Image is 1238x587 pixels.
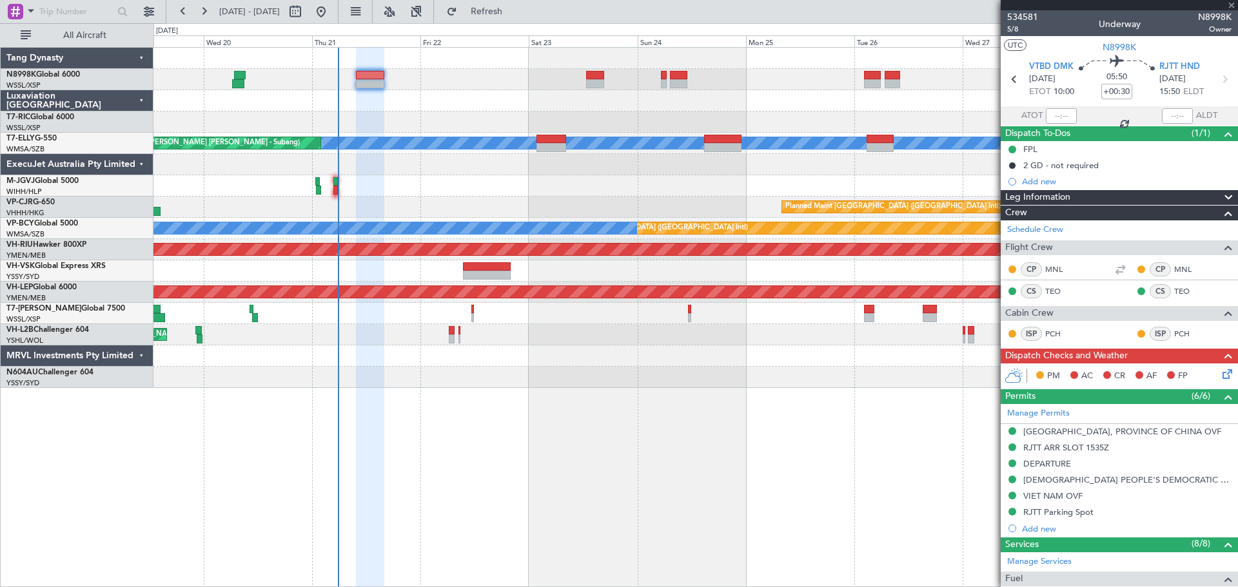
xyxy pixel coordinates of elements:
a: VH-RIUHawker 800XP [6,241,86,249]
a: YSSY/SYD [6,378,39,388]
span: M-JGVJ [6,177,35,185]
div: Planned Maint [GEOGRAPHIC_DATA] ([GEOGRAPHIC_DATA] Intl) [785,197,1001,217]
span: N8998K [1198,10,1232,24]
span: 05:50 [1106,71,1127,84]
span: Permits [1005,389,1036,404]
span: ELDT [1183,86,1204,99]
div: Fri 22 [420,35,529,47]
div: Wed 20 [204,35,312,47]
span: Flight Crew [1005,240,1053,255]
span: VP-CJR [6,198,33,206]
a: MNL [1045,264,1074,275]
span: All Aircraft [34,31,136,40]
span: Fuel [1005,572,1023,586]
span: VH-L2B [6,326,34,334]
span: ATOT [1021,110,1043,122]
input: Trip Number [39,2,113,21]
button: All Aircraft [14,25,140,46]
a: TEO [1045,285,1074,297]
span: AF [1146,370,1157,383]
span: PM [1047,370,1060,383]
a: N604AUChallenger 604 [6,369,93,376]
button: UTC [1004,39,1027,51]
div: VIET NAM OVF [1023,490,1083,501]
span: Leg Information [1005,190,1070,205]
div: [GEOGRAPHIC_DATA], PROVINCE OF CHINA OVF [1023,426,1221,437]
span: 15:50 [1159,86,1180,99]
span: 534581 [1007,10,1038,24]
a: WMSA/SZB [6,144,44,154]
a: VP-BCYGlobal 5000 [6,220,78,227]
span: Dispatch To-Dos [1005,126,1070,141]
a: WSSL/XSP [6,81,41,90]
span: T7-ELLY [6,135,35,142]
a: VH-L2BChallenger 604 [6,326,89,334]
span: RJTT HND [1159,61,1200,73]
div: ISP [1150,327,1171,341]
div: [DEMOGRAPHIC_DATA] PEOPLE'S DEMOCRATIC REPUBLIC OVF [1023,474,1232,485]
a: PCH [1174,328,1203,340]
span: VH-RIU [6,241,33,249]
span: Refresh [460,7,514,16]
div: 2 GD - not required [1023,160,1099,171]
div: Add new [1022,523,1232,534]
div: Add new [1022,176,1232,187]
span: Dispatch Checks and Weather [1005,349,1128,363]
div: Underway [1099,17,1141,31]
a: VHHH/HKG [6,208,44,218]
a: WIHH/HLP [6,187,42,197]
span: [DATE] - [DATE] [219,6,280,17]
div: Sun 24 [638,35,746,47]
a: T7-RICGlobal 6000 [6,113,74,121]
span: VTBD DMK [1029,61,1074,73]
div: RJTT Parking Spot [1023,506,1094,517]
span: CR [1114,370,1125,383]
span: VH-VSK [6,262,35,270]
div: CP [1021,262,1042,276]
span: Cabin Crew [1005,306,1054,321]
a: VH-VSKGlobal Express XRS [6,262,106,270]
a: T7-ELLYG-550 [6,135,57,142]
a: YSSY/SYD [6,272,39,282]
a: Manage Services [1007,555,1072,568]
span: 10:00 [1054,86,1074,99]
a: YMEN/MEB [6,293,46,303]
span: T7-RIC [6,113,30,121]
div: Sat 23 [529,35,637,47]
a: T7-[PERSON_NAME]Global 7500 [6,305,125,313]
div: DEPARTURE [1023,458,1071,469]
span: VP-BCY [6,220,34,227]
span: N604AU [6,369,38,376]
span: [DATE] [1159,73,1186,86]
a: WSSL/XSP [6,314,41,324]
span: Owner [1198,24,1232,35]
a: Schedule Crew [1007,224,1063,236]
div: Mon 25 [746,35,854,47]
a: M-JGVJGlobal 5000 [6,177,79,185]
div: ISP [1021,327,1042,341]
a: TEO [1174,285,1203,297]
span: 5/8 [1007,24,1038,35]
a: VH-LEPGlobal 6000 [6,284,77,291]
div: CS [1150,284,1171,298]
span: T7-[PERSON_NAME] [6,305,81,313]
div: Wed 27 [963,35,1071,47]
span: ETOT [1029,86,1050,99]
div: RJTT ARR SLOT 1535Z [1023,442,1109,453]
span: N8998K [6,71,36,79]
a: WMSA/SZB [6,229,44,239]
div: [DATE] [156,26,178,37]
div: Planned Maint [GEOGRAPHIC_DATA] ([GEOGRAPHIC_DATA] Intl) [533,218,748,238]
a: YMEN/MEB [6,251,46,260]
div: FPL [1023,144,1037,155]
span: VH-LEP [6,284,33,291]
span: [DATE] [1029,73,1056,86]
div: Thu 21 [312,35,420,47]
div: CS [1021,284,1042,298]
a: WSSL/XSP [6,123,41,133]
button: Refresh [440,1,518,22]
span: AC [1081,370,1093,383]
span: N8998K [1103,41,1136,54]
span: (8/8) [1192,537,1210,550]
span: (1/1) [1192,126,1210,140]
